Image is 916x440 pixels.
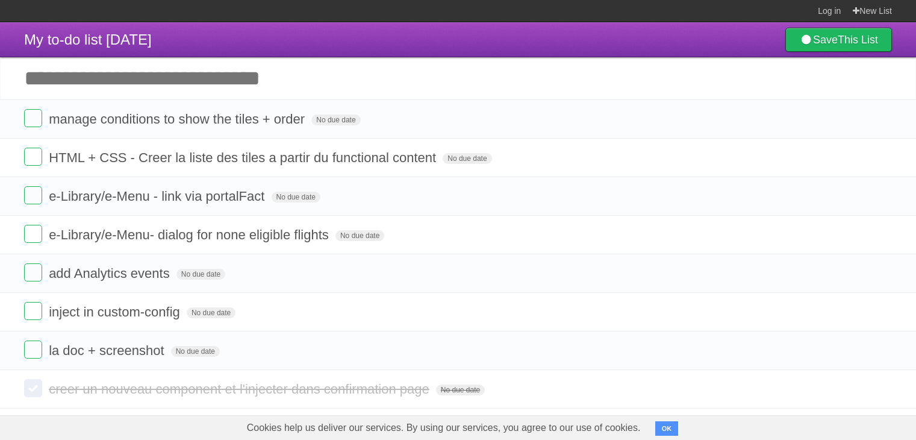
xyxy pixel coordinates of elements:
span: No due date [176,269,225,280]
span: No due date [335,230,384,241]
b: This List [838,34,878,46]
span: inject in custom-config [49,304,183,319]
span: Cookies help us deliver our services. By using our services, you agree to our use of cookies. [235,416,653,440]
span: creer un nouveau component et l'injecter dans confirmation page [49,382,432,397]
label: Done [24,263,42,281]
label: Done [24,186,42,204]
span: HTML + CSS - Creer la liste des tiles a partir du functional content [49,150,439,165]
span: la doc + screenshot [49,343,167,358]
span: e-Library/e-Menu- dialog for none eligible flights [49,227,332,242]
label: Done [24,341,42,359]
span: No due date [272,192,320,203]
label: Done [24,302,42,320]
span: No due date [171,346,220,357]
a: SaveThis List [785,28,892,52]
label: Done [24,148,42,166]
span: add Analytics events [49,266,173,281]
label: Done [24,225,42,243]
span: No due date [187,307,235,318]
span: No due date [436,385,485,395]
span: No due date [311,115,360,125]
span: My to-do list [DATE] [24,31,152,48]
button: OK [655,421,679,436]
label: Done [24,379,42,397]
label: Done [24,109,42,127]
span: e-Library/e-Menu - link via portalFact [49,189,267,204]
span: manage conditions to show the tiles + order [49,112,308,127]
span: No due date [443,153,491,164]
